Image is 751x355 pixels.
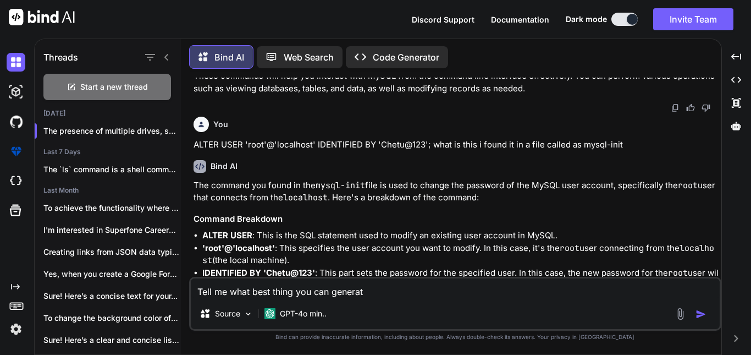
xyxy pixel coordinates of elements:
[491,14,549,25] button: Documentation
[35,109,180,118] h2: [DATE]
[280,308,327,319] p: GPT-4o min..
[80,81,148,92] span: Start a new thread
[7,320,25,338] img: settings
[191,278,720,298] textarea: Tell me what best thing you can genera
[264,308,275,319] img: GPT-4o mini
[43,203,180,214] p: To achieve the functionality where you append...
[43,247,180,258] p: Creating links from JSON data typically involves...
[244,309,253,319] img: Pick Models
[194,179,719,204] p: The command you found in the file is used to change the password of the MySQL user account, speci...
[194,213,719,226] h3: Command Breakdown
[412,14,474,25] button: Discord Support
[283,192,328,203] code: localhost
[35,186,180,195] h2: Last Month
[9,9,75,25] img: Bind AI
[668,267,688,278] code: root
[211,161,238,172] h6: Bind AI
[412,15,474,24] span: Discord Support
[686,103,695,112] img: like
[678,180,698,191] code: root
[695,309,706,320] img: icon
[7,142,25,161] img: premium
[491,15,549,24] span: Documentation
[674,308,687,320] img: attachment
[7,112,25,131] img: githubDark
[202,243,275,253] strong: 'root'@'localhost'
[43,125,180,136] p: The presence of multiple drives, such as...
[215,308,240,319] p: Source
[202,243,714,266] code: localhost
[189,333,721,341] p: Bind can provide inaccurate information, including about people. Always double-check its answers....
[284,51,334,64] p: Web Search
[671,103,680,112] img: copy
[7,172,25,190] img: cloudideIcon
[43,269,180,280] p: Yes, when you create a Google Form,...
[560,243,579,254] code: root
[202,230,252,241] strong: ALTER USER
[194,70,719,95] p: These commands will help you interact with MySQL from the command line interface effectively. You...
[316,180,365,191] code: mysql-init
[373,51,439,64] p: Code Generator
[566,14,607,25] span: Dark mode
[7,83,25,101] img: darkAi-studio
[213,119,228,130] h6: You
[702,103,710,112] img: dislike
[194,139,719,151] p: ALTER USER 'root'@'localhost' IDENTIFIED BY 'Chetu@123'; what is this i found it in a file called...
[214,51,244,64] p: Bind AI
[653,8,733,30] button: Invite Team
[43,164,180,175] p: The `ls` command is a shell command...
[202,242,719,267] p: : This specifies the user account you want to modify. In this case, it's the user connecting from...
[43,51,78,64] h1: Threads
[43,313,180,324] p: To change the background color of the...
[7,53,25,72] img: darkChat
[43,225,180,236] p: I'm interested in Superfone Careers because the...
[35,148,180,156] h2: Last 7 Days
[202,230,719,242] p: : This is the SQL statement used to modify an existing user account in MySQL.
[43,291,180,302] p: Sure! Here’s a concise text for your...
[202,267,719,292] p: : This part sets the password for the specified user. In this case, the new password for the user...
[202,267,315,278] strong: IDENTIFIED BY 'Chetu@123'
[43,335,180,346] p: Sure! Here’s a clear and concise list...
